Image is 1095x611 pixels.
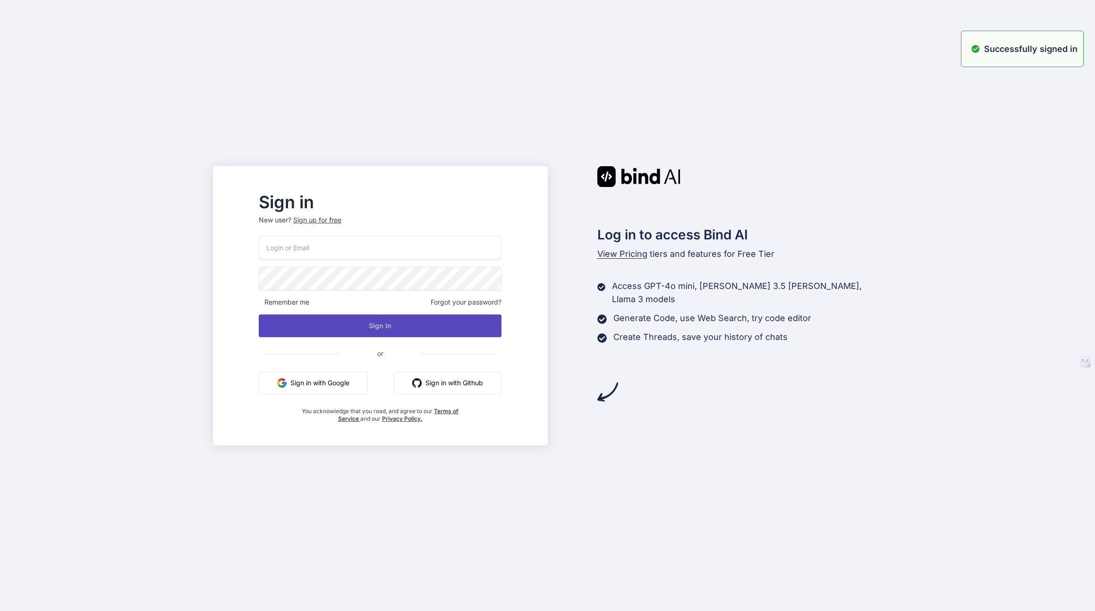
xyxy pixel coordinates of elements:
p: New user? [259,215,501,236]
p: Access GPT-4o mini, [PERSON_NAME] 3.5 [PERSON_NAME], Llama 3 models [612,280,882,306]
p: Create Threads, save your history of chats [613,331,788,344]
img: github [412,378,422,388]
a: Privacy Policy. [382,415,423,422]
img: Bind AI logo [597,166,680,187]
span: Forgot your password? [431,297,501,307]
button: Sign in with Github [394,372,501,394]
button: Sign in with Google [259,372,368,394]
input: Login or Email [259,236,501,259]
div: Sign up for free [293,215,341,225]
img: arrow [597,382,618,402]
span: or [340,342,421,365]
h2: Log in to access Bind AI [597,225,883,245]
h2: Sign in [259,195,501,210]
span: Remember me [259,297,309,307]
img: alert [971,42,980,55]
p: Generate Code, use Web Search, try code editor [613,312,811,325]
img: google [277,378,287,388]
p: tiers and features for Free Tier [597,247,883,261]
a: Terms of Service [338,407,459,422]
button: Sign In [259,314,501,337]
p: Successfully signed in [984,42,1078,55]
span: View Pricing [597,249,647,259]
div: You acknowledge that you read, and agree to our and our [299,402,461,423]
